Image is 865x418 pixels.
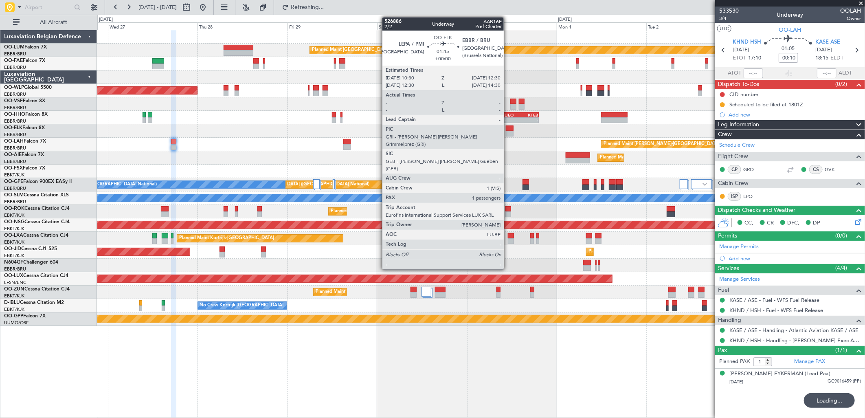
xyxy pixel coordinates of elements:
[4,58,23,63] span: OO-FAE
[290,4,325,10] span: Refreshing...
[600,152,728,164] div: Planned Maint [GEOGRAPHIC_DATA] ([GEOGRAPHIC_DATA])
[729,91,759,98] div: CID number
[749,54,762,62] span: 17:10
[505,118,521,123] div: -
[467,22,557,30] div: Sun 31
[4,266,26,272] a: EBBR/BRU
[743,193,762,200] a: LPO
[4,64,26,70] a: EBBR/BRU
[729,379,743,385] span: [DATE]
[733,54,746,62] span: ETOT
[4,132,26,138] a: EBBR/BRU
[4,239,24,245] a: EBKT/KJK
[331,205,426,218] div: Planned Maint Kortrijk-[GEOGRAPHIC_DATA]
[718,316,741,325] span: Handling
[4,51,26,57] a: EBBR/BRU
[4,253,24,259] a: EBKT/KJK
[4,172,24,178] a: EBKT/KJK
[815,54,828,62] span: 18:15
[718,80,759,89] span: Dispatch To-Dos
[836,80,847,88] span: (0/2)
[839,69,852,77] span: ALDT
[779,26,801,34] span: OO-LAH
[733,38,762,46] span: KHND HSH
[377,22,467,30] div: Sat 30
[4,279,26,286] a: LFSN/ENC
[836,346,847,354] span: (1/1)
[4,166,23,171] span: OO-FSX
[4,260,23,265] span: N604GF
[4,145,26,151] a: EBBR/BRU
[4,125,45,130] a: OO-ELKFalcon 8X
[836,264,847,272] span: (4/4)
[4,246,21,251] span: OO-JID
[718,286,729,295] span: Fuel
[828,378,861,385] span: GC9016459 (PP)
[4,314,46,319] a: OO-GPPFalcon 7X
[278,1,327,14] button: Refreshing...
[815,46,832,54] span: [DATE]
[4,206,24,211] span: OO-ROK
[825,166,843,173] a: GVK
[4,158,26,165] a: EBBR/BRU
[25,1,72,13] input: Airport
[718,152,748,161] span: Flight Crew
[729,297,819,304] a: KASE / ASE - Fuel - WFS Fuel Release
[4,293,24,299] a: EBKT/KJK
[4,287,24,292] span: OO-ZUN
[4,212,24,218] a: EBKT/KJK
[200,299,284,312] div: No Crew Kortrijk-[GEOGRAPHIC_DATA]
[729,327,858,334] a: KASE / ASE - Handling - Atlantic Aviation KASE / ASE
[4,179,72,184] a: OO-GPEFalcon 900EX EASy II
[703,183,707,186] img: arrow-gray.svg
[4,300,64,305] a: D-IBLUCessna Citation M2
[719,243,759,251] a: Manage Permits
[729,111,861,118] div: Add new
[717,25,731,32] button: UTC
[743,166,762,173] a: GRO
[718,206,795,215] span: Dispatch Checks and Weather
[4,226,24,232] a: EBKT/KJK
[4,105,26,111] a: EBBR/BRU
[718,231,737,241] span: Permits
[4,199,26,205] a: EBBR/BRU
[4,45,47,50] a: OO-LUMFalcon 7X
[728,192,741,201] div: ISP
[777,11,804,20] div: Underway
[729,307,823,314] a: KHND / HSH - Fuel - WFS Fuel Release
[4,320,29,326] a: UUMO/OSF
[4,91,26,97] a: EBBR/BRU
[733,46,750,54] span: [DATE]
[21,20,86,25] span: All Aircraft
[558,16,572,23] div: [DATE]
[505,112,521,117] div: LIEO
[4,152,44,157] a: OO-AIEFalcon 7X
[4,306,24,312] a: EBKT/KJK
[288,22,377,30] div: Fri 29
[557,22,646,30] div: Mon 1
[4,112,25,117] span: OO-HHO
[4,118,26,124] a: EBBR/BRU
[836,231,847,240] span: (0/0)
[744,68,763,78] input: --:--
[729,101,803,108] div: Scheduled to be filed at 1801Z
[4,193,24,198] span: OO-SLM
[4,233,23,238] span: OO-LXA
[4,99,23,103] span: OO-VSF
[767,219,774,227] span: CR
[198,22,287,30] div: Thu 28
[316,286,411,298] div: Planned Maint Kortrijk-[GEOGRAPHIC_DATA]
[521,112,538,117] div: KTEB
[815,38,840,46] span: KASE ASE
[4,185,26,191] a: EBBR/BRU
[4,220,70,224] a: OO-NSGCessna Citation CJ4
[787,219,799,227] span: DFC,
[729,337,861,344] a: KHND / HSH - Handling - [PERSON_NAME] Exec Arpt KHND / HSH
[4,125,22,130] span: OO-ELK
[718,179,749,188] span: Cabin Crew
[4,233,68,238] a: OO-LXACessna Citation CJ4
[312,44,459,56] div: Planned Maint [GEOGRAPHIC_DATA] ([GEOGRAPHIC_DATA] National)
[813,219,820,227] span: DP
[794,358,825,366] a: Manage PAX
[782,45,795,53] span: 01:05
